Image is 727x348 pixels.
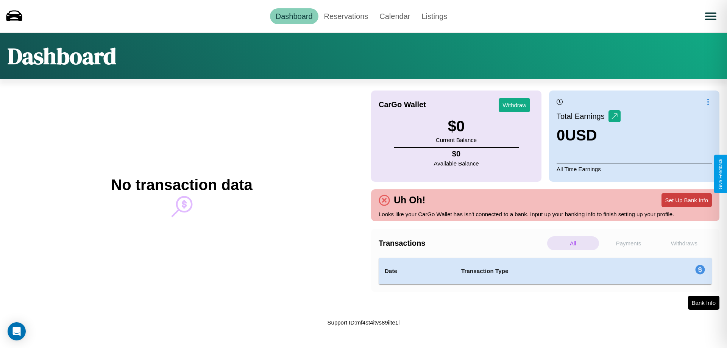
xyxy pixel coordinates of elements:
[8,41,116,72] h1: Dashboard
[328,317,400,328] p: Support ID: mf4st4itvs89iite1l
[718,159,723,189] div: Give Feedback
[8,322,26,340] div: Open Intercom Messenger
[700,6,721,27] button: Open menu
[436,118,477,135] h3: $ 0
[111,176,252,194] h2: No transaction data
[603,236,655,250] p: Payments
[688,296,719,310] button: Bank Info
[499,98,530,112] button: Withdraw
[318,8,374,24] a: Reservations
[658,236,710,250] p: Withdraws
[385,267,449,276] h4: Date
[436,135,477,145] p: Current Balance
[547,236,599,250] p: All
[557,164,712,174] p: All Time Earnings
[379,100,426,109] h4: CarGo Wallet
[374,8,416,24] a: Calendar
[661,193,712,207] button: Set Up Bank Info
[270,8,318,24] a: Dashboard
[379,258,712,284] table: simple table
[557,127,621,144] h3: 0 USD
[379,209,712,219] p: Looks like your CarGo Wallet has isn't connected to a bank. Input up your banking info to finish ...
[434,158,479,169] p: Available Balance
[379,239,545,248] h4: Transactions
[434,150,479,158] h4: $ 0
[557,109,608,123] p: Total Earnings
[416,8,453,24] a: Listings
[461,267,633,276] h4: Transaction Type
[390,195,429,206] h4: Uh Oh!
